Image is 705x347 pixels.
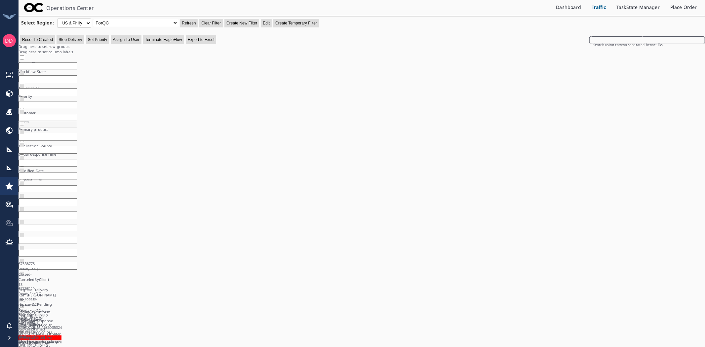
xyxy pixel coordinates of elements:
[20,71,24,75] button: Open Filter Menu
[19,49,73,54] span: Drag here to set column labels
[20,220,24,224] button: Open Filter Menu
[20,110,24,114] button: Open Filter Menu
[20,35,55,44] button: Reset To Created
[19,272,61,282] div: Closed-CanceledByClient
[19,61,36,66] span: Report ID
[5,201,13,209] div: My EagleView portal
[273,19,319,27] button: Create Temporary Filter
[551,3,586,13] a: Dashboard
[19,282,61,287] div: 13
[19,291,61,296] div: ReadyForQC
[5,238,13,246] div: Solar TrueDesign
[20,55,24,59] input: Press Space to toggle all rows selection (unchecked)
[19,316,61,321] div: ReadyForQC
[19,286,60,291] div: 67768111
[19,134,77,141] input: Delivery Product Filter Input
[20,84,24,88] button: Open Filter Menu
[19,308,61,313] div: ReadyForQC
[20,246,24,250] button: Open Filter Menu
[19,168,44,173] span: Modified Date
[19,143,52,148] span: Application Source
[19,114,77,121] input: Priority Filter Input
[24,3,44,13] img: Operations Center
[20,181,24,185] button: Open Filter Menu
[19,147,77,154] input: Customer Filter Input
[19,101,77,108] input: Assigned To Filter Input
[19,185,77,192] input: Walls Add-On Product Filter Input
[20,259,24,263] button: Open Filter Menu
[20,233,24,237] button: Open Filter Menu
[20,194,24,198] button: Open Filter Menu
[111,35,141,44] button: Assign To User
[20,169,24,173] button: Open Filter Menu
[21,19,54,26] label: Select Region:
[3,14,16,19] img: EagleView Logo
[19,127,48,132] span: Primary product
[19,49,705,55] div: Column Labels
[19,266,61,272] div: ReadyForQC
[46,3,102,13] div: Operations Center
[19,321,61,331] div: InProcess-ProcessStarted
[199,19,223,27] button: Clear Filter
[19,296,61,307] div: InProcess-HipsterQCPending
[19,173,77,179] input: Primary product Filter Input
[20,207,24,211] button: Open Filter Menu
[19,311,60,316] div: 67773527
[19,198,77,205] input: Application Source Filter Input
[19,44,70,49] span: Drag here to set row groups
[19,62,77,69] input: Report ID Filter Input
[19,44,705,49] div: Row Groups
[19,86,40,91] span: Assigned To
[19,325,61,330] div: SumoQuote_1686035324
[20,130,24,134] button: Open Filter Menu
[665,3,702,13] a: Place Order
[20,97,24,101] button: Open Filter Menu
[19,110,36,115] span: Customer
[19,331,61,337] div: [PERSON_NAME] Abliter
[261,19,272,27] button: Edit
[19,339,61,345] div: PowerHomePreMeasure
[19,94,32,99] span: Priority
[19,250,77,257] input: Elapsed Time Filter Input
[19,75,77,82] input: Workflow State Filter Input
[186,35,216,44] button: Export to Excel
[19,88,77,95] input: Report Status Filter Input
[86,35,109,44] button: Set Priority
[19,160,77,167] input: Active Filter Input
[19,261,60,266] div: 67638775
[19,237,77,244] input: Modified Date Filter Input
[19,121,77,128] input: Priority Filter Input
[224,19,259,27] button: Create New Filter
[19,224,77,231] input: Due Date Filter Input
[20,143,24,147] button: Open Filter Menu
[19,69,46,74] span: Workflow State
[611,3,665,13] a: TaskState Manager
[20,156,24,160] button: Open Filter Menu
[143,35,184,44] button: Terminate EagleFlow
[5,219,13,227] div: Property Viewer
[19,152,57,157] span: Initial Response Time
[19,211,77,218] input: Initial Response Time Filter Input
[19,302,60,308] div: 63645236
[57,35,84,44] button: Stop Delivery
[180,19,198,27] button: Refresh
[19,337,61,342] div: 15
[586,3,611,13] a: Traffic
[3,34,16,47] div: DD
